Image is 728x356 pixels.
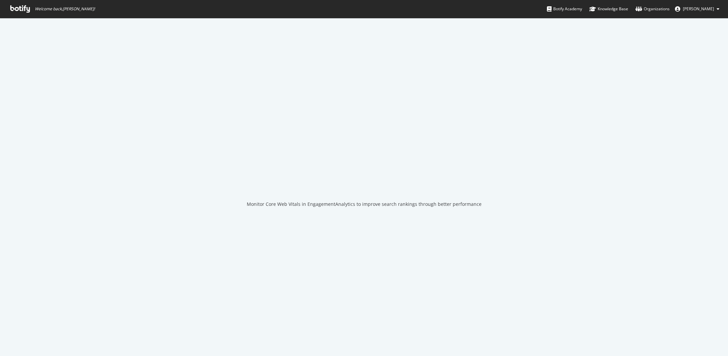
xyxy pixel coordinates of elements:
div: animation [340,166,388,190]
button: [PERSON_NAME] [670,4,725,14]
div: Monitor Core Web Vitals in EngagementAnalytics to improve search rankings through better performance [247,201,482,208]
div: Organizations [635,6,670,12]
span: Richard Deng [683,6,714,12]
div: Knowledge Base [589,6,628,12]
div: Botify Academy [547,6,582,12]
span: Welcome back, [PERSON_NAME] ! [35,6,95,12]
